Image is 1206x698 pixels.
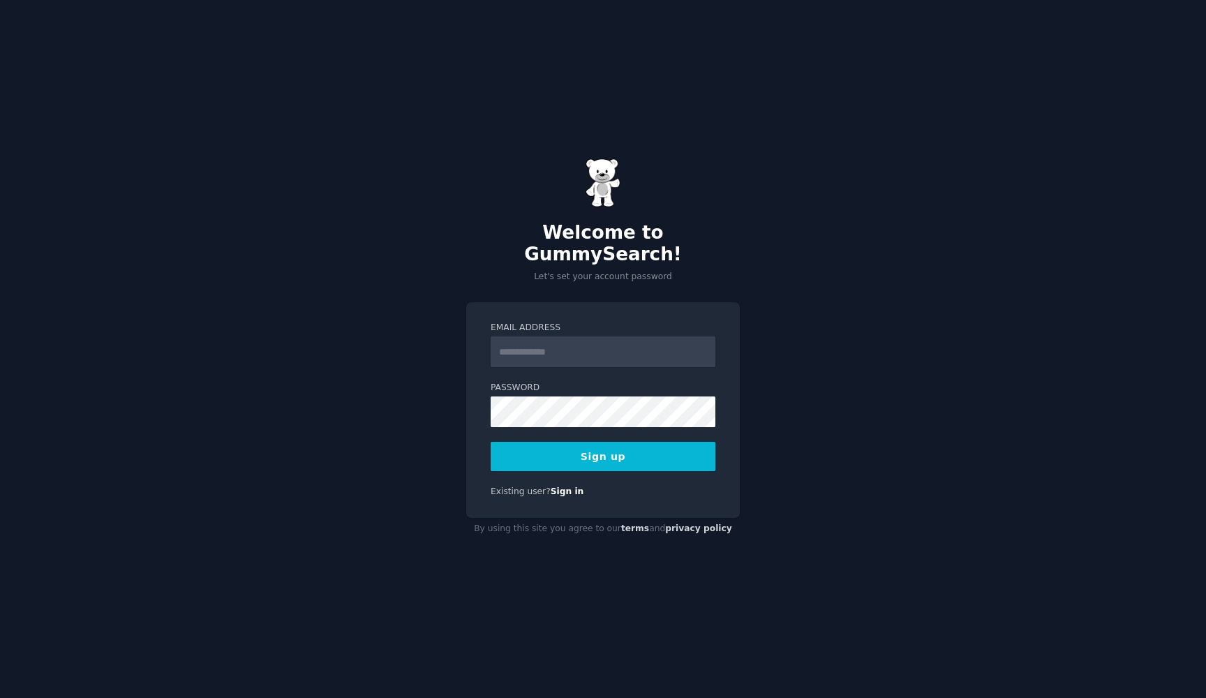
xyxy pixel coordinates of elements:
span: Existing user? [491,487,551,496]
label: Password [491,382,715,394]
div: By using this site you agree to our and [466,518,740,540]
button: Sign up [491,442,715,471]
a: privacy policy [665,523,732,533]
a: terms [621,523,649,533]
img: Gummy Bear [586,158,620,207]
h2: Welcome to GummySearch! [466,222,740,266]
p: Let's set your account password [466,271,740,283]
a: Sign in [551,487,584,496]
label: Email Address [491,322,715,334]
